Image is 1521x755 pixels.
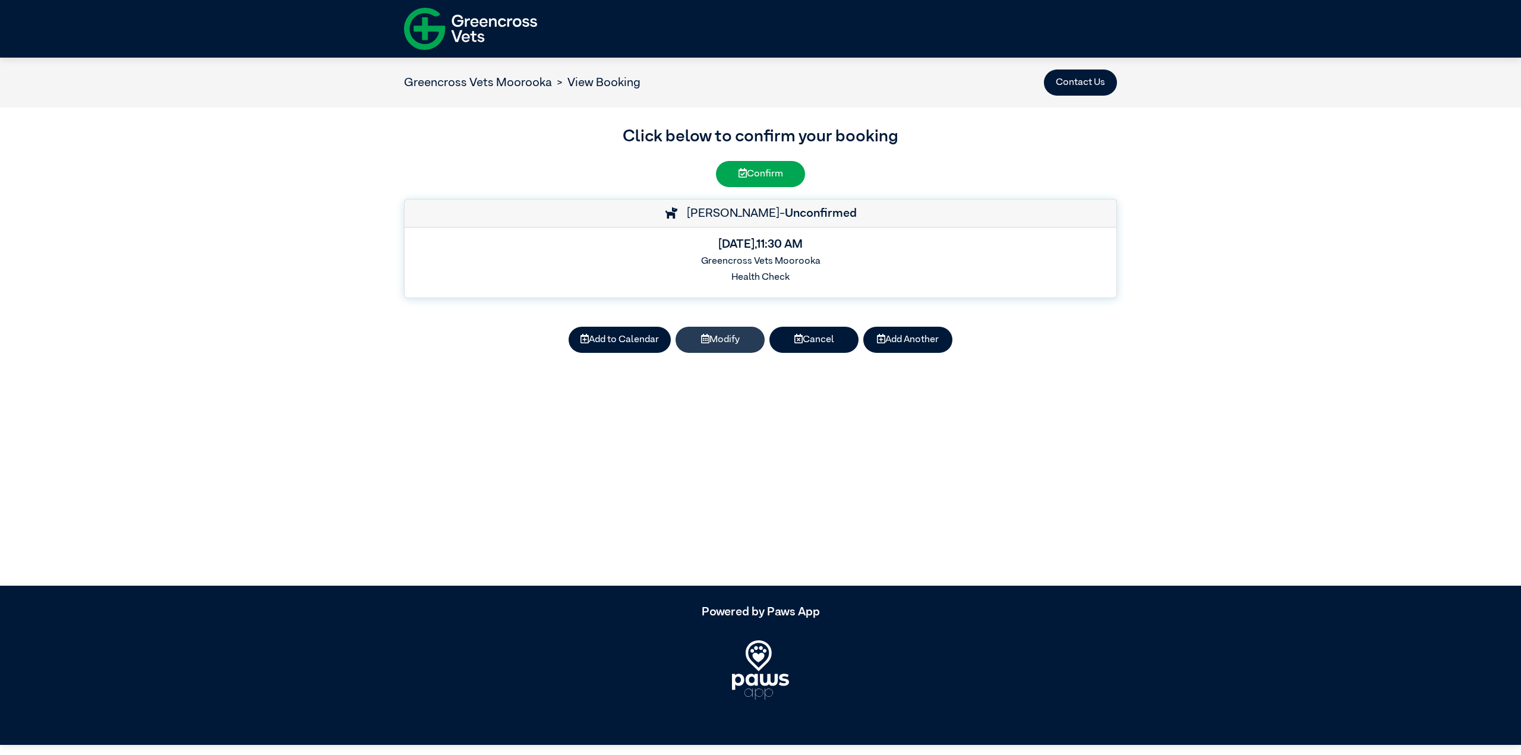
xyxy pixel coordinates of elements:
[681,207,780,219] span: [PERSON_NAME]
[404,3,537,55] img: f-logo
[780,207,857,219] span: -
[414,237,1107,251] h5: [DATE] , 11:30 AM
[769,327,859,353] button: Cancel
[404,124,1117,149] h3: Click below to confirm your booking
[404,74,640,91] nav: breadcrumb
[863,327,952,353] button: Add Another
[785,207,857,219] strong: Unconfirmed
[1044,70,1117,96] button: Contact Us
[716,161,805,187] button: Confirm
[404,605,1117,619] h5: Powered by Paws App
[569,327,671,353] button: Add to Calendar
[414,272,1107,283] h6: Health Check
[732,640,789,700] img: PawsApp
[414,256,1107,267] h6: Greencross Vets Moorooka
[404,77,552,89] a: Greencross Vets Moorooka
[676,327,765,353] button: Modify
[552,74,640,91] li: View Booking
